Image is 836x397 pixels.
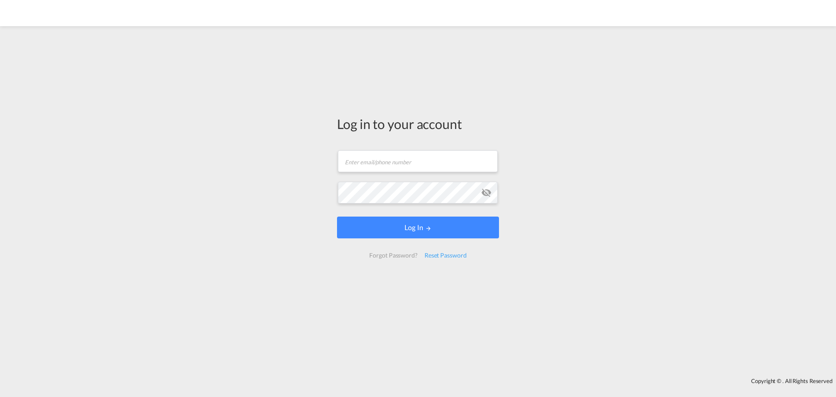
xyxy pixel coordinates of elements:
input: Enter email/phone number [338,150,498,172]
button: LOGIN [337,217,499,238]
div: Reset Password [421,248,470,263]
div: Log in to your account [337,115,499,133]
md-icon: icon-eye-off [481,187,492,198]
div: Forgot Password? [366,248,421,263]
